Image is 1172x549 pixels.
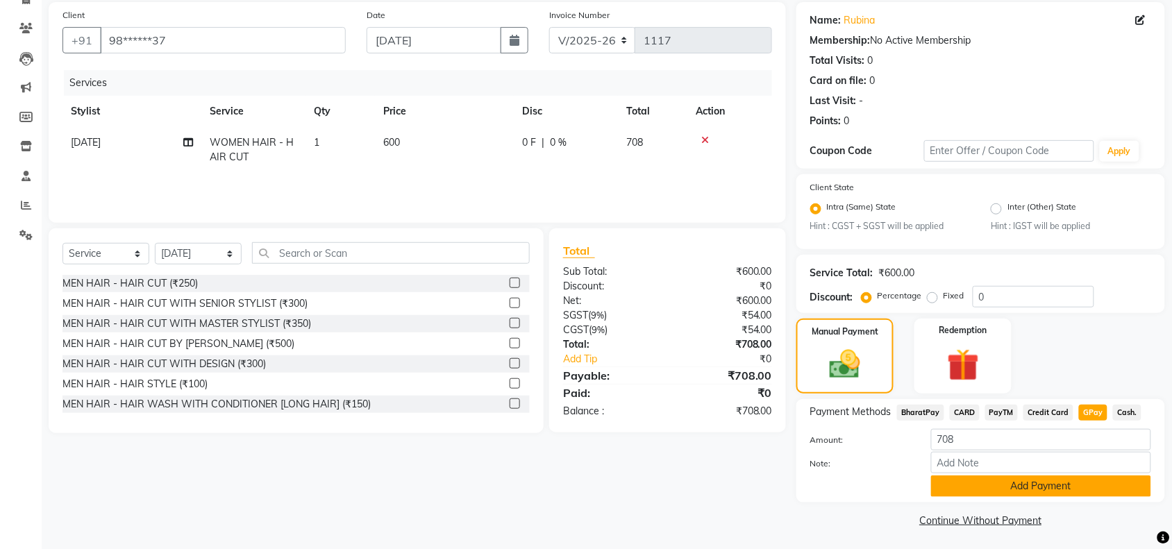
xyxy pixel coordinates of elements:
[844,13,876,28] a: Rubina
[800,434,921,446] label: Amount:
[810,114,842,128] div: Points:
[563,323,589,336] span: CGST
[1100,141,1139,162] button: Apply
[252,242,530,264] input: Search or Scan
[618,96,687,127] th: Total
[553,279,668,294] div: Discount:
[563,244,595,258] span: Total
[667,367,782,384] div: ₹708.00
[62,9,85,22] label: Client
[553,323,668,337] div: ( )
[937,345,989,385] img: _gift.svg
[553,404,668,419] div: Balance :
[810,33,871,48] div: Membership:
[383,136,400,149] span: 600
[879,266,915,280] div: ₹600.00
[100,27,346,53] input: Search by Name/Mobile/Email/Code
[553,264,668,279] div: Sub Total:
[991,220,1150,233] small: Hint : IGST will be applied
[799,514,1162,528] a: Continue Without Payment
[375,96,514,127] th: Price
[931,475,1151,497] button: Add Payment
[810,266,873,280] div: Service Total:
[305,96,375,127] th: Qty
[810,53,865,68] div: Total Visits:
[878,289,922,302] label: Percentage
[550,135,567,150] span: 0 %
[860,94,864,108] div: -
[810,94,857,108] div: Last Visit:
[62,316,311,331] div: MEN HAIR - HAIR CUT WITH MASTER STYLIST (₹350)
[62,276,198,291] div: MEN HAIR - HAIR CUT (₹250)
[810,405,891,419] span: Payment Methods
[812,326,878,338] label: Manual Payment
[553,308,668,323] div: ( )
[810,13,842,28] div: Name:
[667,294,782,308] div: ₹600.00
[514,96,618,127] th: Disc
[210,136,294,163] span: WOMEN HAIR - HAIR CUT
[62,377,208,391] div: MEN HAIR - HAIR STYLE (₹100)
[1079,405,1107,421] span: GPay
[800,457,921,470] label: Note:
[62,96,201,127] th: Stylist
[931,429,1151,450] input: Amount
[924,140,1094,162] input: Enter Offer / Coupon Code
[667,279,782,294] div: ₹0
[553,337,668,352] div: Total:
[667,264,782,279] div: ₹600.00
[939,324,987,337] label: Redemption
[62,397,371,412] div: MEN HAIR - HAIR WASH WITH CONDITIONER [LONG HAIR] (₹150)
[667,385,782,401] div: ₹0
[64,70,782,96] div: Services
[626,136,643,149] span: 708
[549,9,610,22] label: Invoice Number
[950,405,980,421] span: CARD
[868,53,873,68] div: 0
[810,181,855,194] label: Client State
[870,74,876,88] div: 0
[1007,201,1076,217] label: Inter (Other) State
[553,294,668,308] div: Net:
[201,96,305,127] th: Service
[810,220,970,233] small: Hint : CGST + SGST will be applied
[367,9,385,22] label: Date
[592,324,605,335] span: 9%
[542,135,544,150] span: |
[810,144,924,158] div: Coupon Code
[944,289,964,302] label: Fixed
[810,74,867,88] div: Card on file:
[667,323,782,337] div: ₹54.00
[553,352,687,366] a: Add Tip
[62,357,266,371] div: MEN HAIR - HAIR CUT WITH DESIGN (₹300)
[62,337,294,351] div: MEN HAIR - HAIR CUT BY [PERSON_NAME] (₹500)
[667,404,782,419] div: ₹708.00
[667,308,782,323] div: ₹54.00
[62,296,308,311] div: MEN HAIR - HAIR CUT WITH SENIOR STYLIST (₹300)
[667,337,782,352] div: ₹708.00
[314,136,319,149] span: 1
[1023,405,1073,421] span: Credit Card
[827,201,896,217] label: Intra (Same) State
[591,310,604,321] span: 9%
[687,96,772,127] th: Action
[931,452,1151,473] input: Add Note
[897,405,944,421] span: BharatPay
[810,33,1151,48] div: No Active Membership
[810,290,853,305] div: Discount:
[553,385,668,401] div: Paid:
[71,136,101,149] span: [DATE]
[563,309,588,321] span: SGST
[985,405,1019,421] span: PayTM
[687,352,782,366] div: ₹0
[62,27,101,53] button: +91
[522,135,536,150] span: 0 F
[820,346,870,382] img: _cash.svg
[553,367,668,384] div: Payable:
[1113,405,1141,421] span: Cash.
[844,114,850,128] div: 0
